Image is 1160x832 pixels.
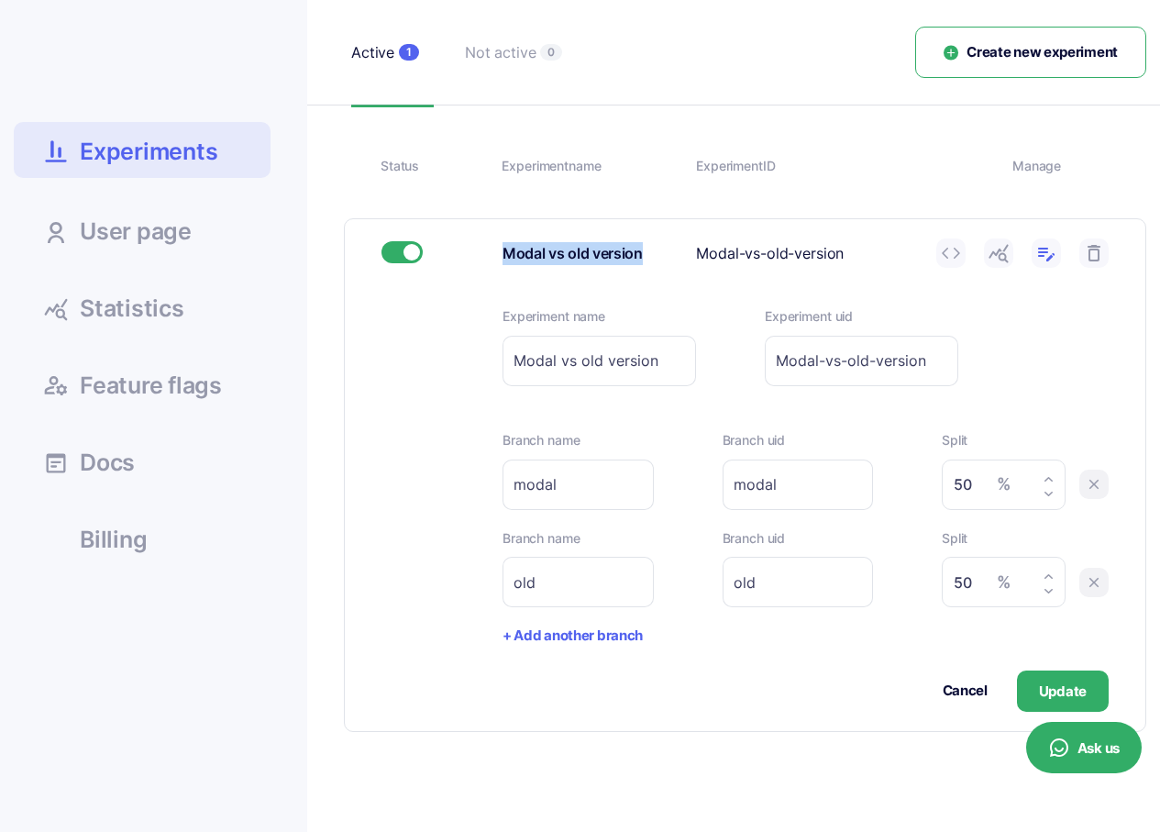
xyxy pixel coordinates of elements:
label: Split [942,528,1066,549]
div: Manage [1012,156,1110,176]
input: Branch name [503,557,653,607]
div: Modal vs old version [503,242,682,265]
button: + Add another branch [503,626,643,647]
a: Statistics [14,283,271,332]
label: Experiment uid [765,306,958,327]
button: Update [1017,671,1109,712]
span: Docs [80,451,135,474]
a: Feature flags [14,360,271,409]
span: User page [80,220,192,243]
span: Statistics [80,297,184,320]
label: Split [942,430,1066,450]
label: Branch uid [723,528,873,549]
a: User page [14,205,271,255]
span: 1 [399,44,419,61]
div: Experiment ID [696,156,999,176]
a: Billing [14,514,271,563]
div: Active [351,41,394,64]
label: Branch uid [723,430,873,450]
div: Experiment name [502,156,682,176]
label: Branch name [503,430,653,450]
button: Create new experiment [915,27,1146,79]
span: Experiments [80,136,217,168]
span: Billing [80,528,147,551]
span: Feature flags [80,374,222,397]
button: Ask us [1026,722,1142,773]
label: Branch name [503,528,653,549]
input: Branch uid [723,557,873,607]
button: Cancel [943,681,988,702]
input: Branch name [503,460,653,510]
span: Create new experiment [967,42,1118,63]
a: Experiments [14,122,271,178]
a: Docs [14,437,271,486]
label: Experiment name [503,306,696,327]
input: Branch uid [723,460,873,510]
span: 0 [540,44,562,61]
div: Modal-vs-old-version [696,242,922,265]
div: Not active [465,41,536,64]
span: % [997,574,1011,591]
div: Status [381,156,488,176]
span: % [997,476,1011,493]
